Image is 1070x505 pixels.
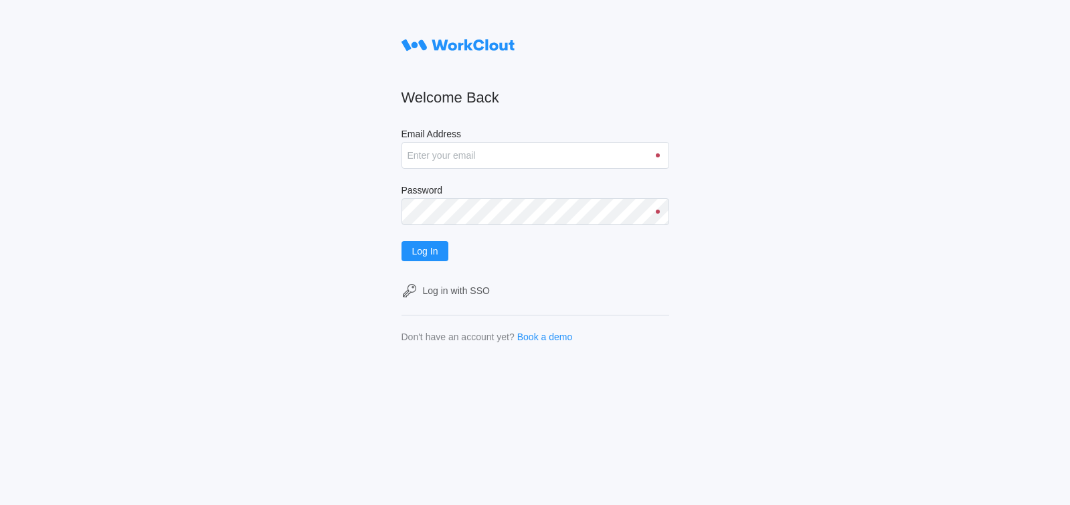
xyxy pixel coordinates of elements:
div: Log in with SSO [423,285,490,296]
span: Log In [412,246,438,256]
a: Book a demo [517,332,573,342]
input: Enter your email [402,142,669,169]
label: Email Address [402,129,669,142]
h2: Welcome Back [402,88,669,107]
a: Log in with SSO [402,283,669,299]
div: Don't have an account yet? [402,332,515,342]
label: Password [402,185,669,198]
button: Log In [402,241,449,261]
